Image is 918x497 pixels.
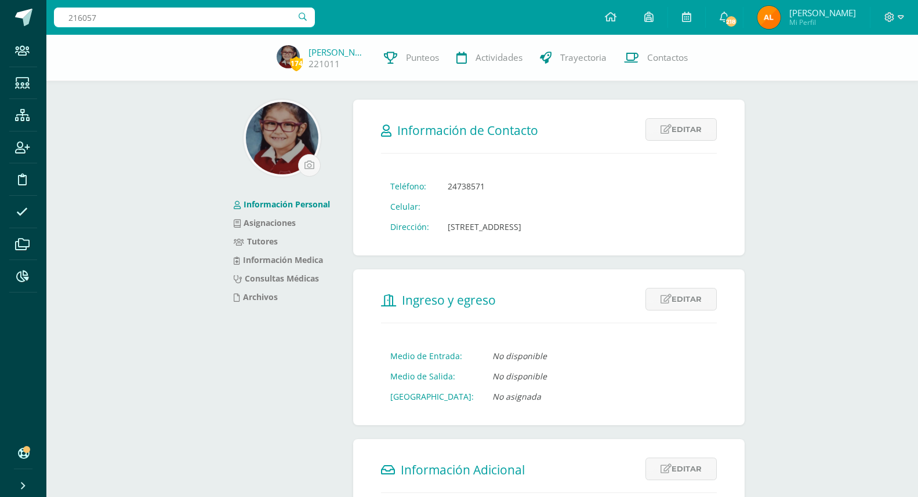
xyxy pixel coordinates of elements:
span: Mi Perfil [789,17,856,27]
i: No disponible [492,371,547,382]
td: [STREET_ADDRESS] [438,217,531,237]
td: [GEOGRAPHIC_DATA]: [381,386,483,407]
a: Editar [645,458,717,480]
span: Actividades [476,52,523,64]
td: Medio de Salida: [381,366,483,386]
a: Editar [645,288,717,310]
td: Medio de Entrada: [381,346,483,366]
td: Teléfono: [381,176,438,196]
a: Punteos [375,35,448,81]
td: 24738571 [438,176,531,196]
a: [PERSON_NAME] [309,46,367,58]
a: Actividades [448,35,531,81]
a: Consultas Médicas [234,273,319,284]
a: Información Medica [234,254,323,265]
span: Punteos [406,52,439,64]
span: Ingreso y egreso [402,292,496,308]
span: Información Adicional [401,462,525,478]
img: 5daa5f240235d3bbebbdf0c24215f60e.png [277,45,300,68]
a: Contactos [615,35,696,81]
span: 174 [290,56,303,71]
a: Archivos [234,291,278,302]
td: Celular: [381,196,438,217]
img: af9b8bc9e20a7c198341f7486dafb623.png [757,6,781,29]
a: Trayectoria [531,35,615,81]
span: Información de Contacto [397,122,538,138]
img: a9fd1310dc93d153cba75eaeb1c50f07.png [246,102,318,174]
a: Información Personal [234,199,330,210]
input: Busca un usuario... [54,8,315,27]
span: Trayectoria [560,52,607,64]
a: Asignaciones [234,217,296,228]
a: Editar [645,118,717,141]
span: [PERSON_NAME] [789,7,856,19]
a: Tutores [234,236,278,247]
td: Dirección: [381,217,438,237]
span: Contactos [647,52,688,64]
i: No disponible [492,350,547,361]
span: 218 [724,15,737,28]
i: No asignada [492,391,541,402]
a: 221011 [309,58,340,70]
